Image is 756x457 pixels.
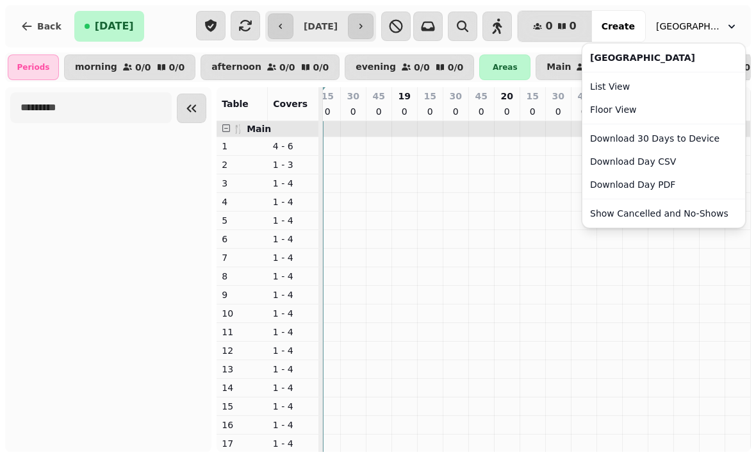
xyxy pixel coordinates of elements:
a: List View [585,75,743,98]
button: Show Cancelled and No-Shows [585,202,743,225]
div: [GEOGRAPHIC_DATA] [585,46,743,69]
button: Download 30 Days to Device [585,127,743,150]
button: Download Day CSV [585,150,743,173]
span: [GEOGRAPHIC_DATA] [656,20,720,33]
div: [GEOGRAPHIC_DATA] [582,43,746,228]
button: [GEOGRAPHIC_DATA] [648,15,746,38]
a: Floor View [585,98,743,121]
button: Download Day PDF [585,173,743,196]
